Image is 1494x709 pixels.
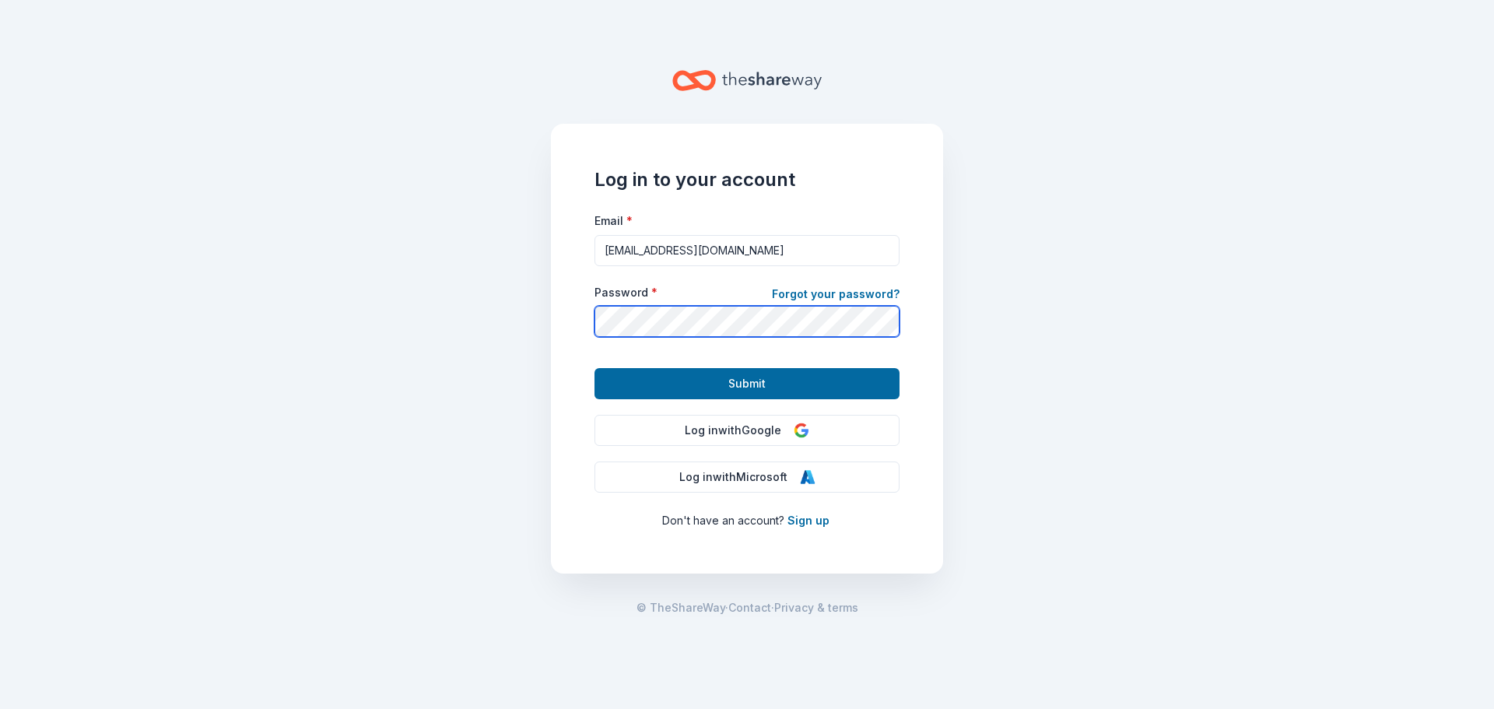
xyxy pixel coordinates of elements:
button: Log inwithGoogle [594,415,900,446]
a: Privacy & terms [774,598,858,617]
img: Google Logo [794,423,809,438]
label: Email [594,213,633,229]
a: Sign up [787,514,829,527]
span: · · [637,598,858,617]
button: Submit [594,368,900,399]
span: © TheShareWay [637,601,725,614]
a: Forgot your password? [772,285,900,307]
a: Home [672,62,822,99]
a: Contact [728,598,771,617]
span: Don ' t have an account? [662,514,784,527]
img: Microsoft Logo [800,469,815,485]
h1: Log in to your account [594,167,900,192]
button: Log inwithMicrosoft [594,462,900,493]
label: Password [594,285,658,300]
span: Submit [728,374,766,393]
